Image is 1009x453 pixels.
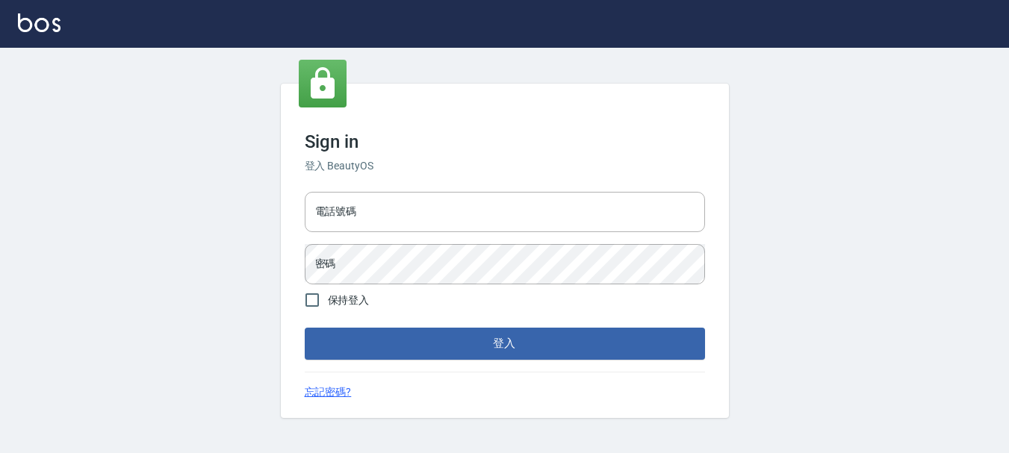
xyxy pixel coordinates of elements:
[305,158,705,174] h6: 登入 BeautyOS
[305,131,705,152] h3: Sign in
[18,13,60,32] img: Logo
[305,328,705,359] button: 登入
[305,384,352,400] a: 忘記密碼?
[328,293,370,308] span: 保持登入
